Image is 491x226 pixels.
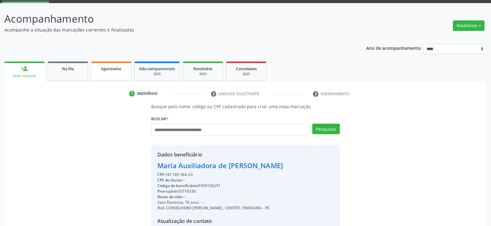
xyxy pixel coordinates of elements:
span: Nome da mãe: [157,194,183,199]
span: Agendados [101,66,121,71]
div: Indivíduo [137,91,158,96]
p: Acompanhe a situação das marcações correntes e finalizadas [4,27,342,33]
label: Buscar [151,114,168,124]
span: Resolvidos [193,66,213,71]
div: 1 [129,91,135,96]
div: RUA CONSELHEIRO [PERSON_NAME] , CENTRO, TIMBAUBA - PE [157,205,283,211]
p: Busque pelo nome, código ou CPF cadastrado para criar uma nova marcação. [151,103,340,110]
p: Acompanhamento [4,11,342,27]
span: Não compareceram [139,66,175,71]
div: Dados beneficiário [157,151,283,158]
div: 05716330 [157,189,283,194]
div: Nova marcação [9,74,40,78]
span: CPF do titular: [157,177,183,183]
p: Ano de acompanhamento [366,44,421,52]
button: Pesquisar [312,124,340,134]
span: Na fila [62,66,74,71]
div: 2025 [187,72,218,76]
div: Sexo Feminino, 70 anos - -- [157,200,283,205]
div: 2025 [139,72,175,76]
span: Código do beneficiário: [157,183,198,188]
span: CPF: [157,172,165,177]
div: Maria Auxiliadora de [PERSON_NAME] [157,160,283,171]
div: Atualização de contato [157,217,283,225]
div: person_add [21,65,28,72]
span: Cancelados [236,66,257,71]
div: -- [157,177,283,183]
div: 2025 [231,72,262,76]
div: -- [157,194,283,200]
div: 9000136291 [157,183,283,189]
button: Relatórios [453,20,484,31]
span: Prontuário: [157,189,178,194]
div: 147.189.364-20 [157,172,283,177]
